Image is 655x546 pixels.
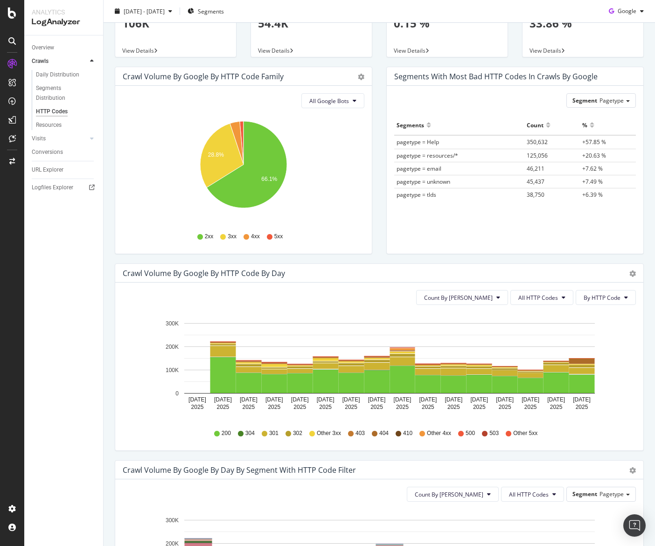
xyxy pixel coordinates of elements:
[584,294,620,302] span: By HTTP Code
[32,147,97,157] a: Conversions
[527,138,548,146] span: 350,632
[518,294,558,302] span: All HTTP Codes
[499,404,511,410] text: 2025
[32,56,87,66] a: Crawls
[166,320,179,327] text: 300K
[550,404,563,410] text: 2025
[424,294,493,302] span: Count By Day
[317,396,334,403] text: [DATE]
[123,116,364,224] div: A chart.
[582,178,603,186] span: +7.49 %
[509,491,549,498] span: All HTTP Codes
[397,138,439,146] span: pagetype = Help
[370,404,383,410] text: 2025
[317,429,341,437] span: Other 3xx
[36,83,88,103] div: Segments Distribution
[510,290,573,305] button: All HTTP Codes
[576,290,636,305] button: By HTTP Code
[32,134,46,144] div: Visits
[599,97,624,104] span: Pagetype
[222,429,231,437] span: 200
[293,404,306,410] text: 2025
[582,152,606,159] span: +20.63 %
[217,404,230,410] text: 2025
[599,490,624,498] span: Pagetype
[32,147,63,157] div: Conversions
[623,514,646,537] div: Open Intercom Messenger
[397,178,450,186] span: pagetype = unknown
[416,290,508,305] button: Count By [PERSON_NAME]
[415,491,483,498] span: Count By Day
[111,4,176,19] button: [DATE] - [DATE]
[175,390,179,397] text: 0
[605,4,648,19] button: Google
[522,396,539,403] text: [DATE]
[188,396,206,403] text: [DATE]
[582,165,603,173] span: +7.62 %
[228,233,237,241] span: 3xx
[397,117,424,132] div: Segments
[501,487,564,502] button: All HTTP Codes
[618,7,636,15] span: Google
[32,43,54,53] div: Overview
[527,165,544,173] span: 46,211
[445,396,462,403] text: [DATE]
[527,152,548,159] span: 125,056
[36,107,97,117] a: HTTP Codes
[245,429,255,437] span: 304
[198,7,224,15] span: Segments
[36,70,97,80] a: Daily Distribution
[36,83,97,103] a: Segments Distribution
[489,429,499,437] span: 503
[379,429,389,437] span: 404
[342,396,360,403] text: [DATE]
[530,15,636,31] p: 33.86 %
[530,47,561,55] span: View Details
[345,404,357,410] text: 2025
[32,17,96,28] div: LogAnalyzer
[36,120,97,130] a: Resources
[123,465,356,475] div: Crawl Volume by google by Day by Segment with HTTP Code Filter
[258,47,290,55] span: View Details
[122,47,154,55] span: View Details
[205,233,214,241] span: 2xx
[166,344,179,350] text: 200K
[527,178,544,186] span: 45,437
[32,134,87,144] a: Visits
[123,269,285,278] div: Crawl Volume by google by HTTP Code by Day
[355,429,365,437] span: 403
[258,15,365,31] p: 54.4K
[32,183,97,193] a: Logfiles Explorer
[309,97,349,105] span: All Google Bots
[293,429,302,437] span: 302
[208,152,224,158] text: 28.8%
[576,404,588,410] text: 2025
[397,191,436,199] span: pagetype = tlds
[527,191,544,199] span: 38,750
[291,396,309,403] text: [DATE]
[397,152,458,159] span: pagetype = resources/*
[629,270,636,277] div: gear
[524,404,537,410] text: 2025
[123,312,636,421] svg: A chart.
[397,165,441,173] span: pagetype = email
[32,43,97,53] a: Overview
[396,404,409,410] text: 2025
[191,404,204,410] text: 2025
[447,404,460,410] text: 2025
[496,396,514,403] text: [DATE]
[265,396,283,403] text: [DATE]
[629,467,636,474] div: gear
[301,93,364,108] button: All Google Bots
[36,107,68,117] div: HTTP Codes
[573,396,591,403] text: [DATE]
[422,404,434,410] text: 2025
[242,404,255,410] text: 2025
[261,176,277,182] text: 66.1%
[319,404,332,410] text: 2025
[166,367,179,373] text: 100K
[240,396,258,403] text: [DATE]
[36,120,62,130] div: Resources
[124,7,165,15] span: [DATE] - [DATE]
